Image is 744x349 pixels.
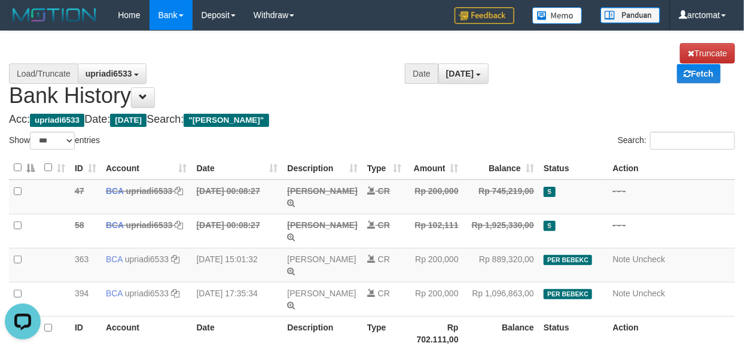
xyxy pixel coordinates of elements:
a: Note [613,254,631,264]
span: 363 [75,254,89,264]
span: Duplicate/Skipped [544,221,556,231]
img: panduan.png [600,7,660,23]
a: Copy upriadi6533 to clipboard [175,220,183,230]
span: BCA [106,254,123,264]
th: Amount: activate to sort column ascending [406,156,464,180]
a: [PERSON_NAME] [287,220,357,230]
span: PER BEBEKC [544,289,592,299]
th: ID: activate to sort column ascending [70,156,101,180]
th: Account: activate to sort column ascending [101,156,192,180]
td: [DATE] 15:01:32 [192,248,283,282]
a: Truncate [680,43,735,63]
td: Rp 200,000 [406,180,464,214]
span: [DATE] [446,69,474,78]
td: [DATE] 17:35:34 [192,282,283,316]
select: Showentries [30,132,75,150]
span: 58 [75,220,84,230]
a: Copy upriadi6533 to clipboard [171,254,179,264]
img: MOTION_logo.png [9,6,100,24]
th: Date: activate to sort column ascending [192,156,283,180]
th: Description: activate to sort column ascending [282,156,362,180]
a: upriadi6533 [126,186,173,196]
div: Load/Truncate [9,63,78,84]
span: [DATE] [110,114,147,127]
div: Date [405,63,438,84]
td: Rp 102,111 [406,214,464,248]
td: Rp 1,925,330,00 [464,214,539,248]
a: Fetch [677,64,721,83]
h4: Acc: Date: Search: [9,114,735,126]
th: : activate to sort column ascending [39,156,70,180]
a: upriadi6533 [125,254,169,264]
td: [DATE] 00:08:27 [192,214,283,248]
img: Button%20Memo.svg [532,7,583,24]
a: upriadi6533 [125,289,169,298]
td: Rp 1,096,863,00 [464,282,539,316]
th: Action [608,156,736,180]
span: 394 [75,289,89,298]
td: - - - [608,180,736,214]
span: CR [378,186,390,196]
a: Uncheck [633,254,665,264]
a: Copy upriadi6533 to clipboard [171,289,179,298]
span: Duplicate/Skipped [544,187,556,197]
label: Show entries [9,132,100,150]
span: BCA [106,186,124,196]
td: Rp 200,000 [406,282,464,316]
a: Copy upriadi6533 to clipboard [175,186,183,196]
input: Search: [650,132,735,150]
th: Status [539,156,608,180]
a: Note [613,289,631,298]
span: "[PERSON_NAME]" [184,114,269,127]
button: Open LiveChat chat widget [5,5,41,41]
a: Uncheck [633,289,665,298]
a: upriadi6533 [126,220,173,230]
img: Feedback.jpg [455,7,514,24]
th: Type: activate to sort column ascending [362,156,406,180]
span: upriadi6533 [86,69,132,78]
h1: Bank History [9,43,735,108]
span: 47 [75,186,84,196]
span: CR [378,220,390,230]
th: : activate to sort column descending [9,156,39,180]
td: - - - [608,214,736,248]
td: Rp 745,219,00 [464,180,539,214]
button: [DATE] [438,63,489,84]
span: BCA [106,289,123,298]
button: upriadi6533 [78,63,147,84]
span: PER BEBEKC [544,255,592,265]
span: BCA [106,220,124,230]
span: CR [378,289,390,298]
label: Search: [618,132,735,150]
td: Rp 200,000 [406,248,464,282]
a: [PERSON_NAME] [287,254,356,264]
span: upriadi6533 [30,114,84,127]
td: Rp 889,320,00 [464,248,539,282]
a: [PERSON_NAME] [287,186,357,196]
a: [PERSON_NAME] [287,289,356,298]
td: [DATE] 00:08:27 [192,180,283,214]
span: CR [378,254,390,264]
th: Balance: activate to sort column ascending [464,156,539,180]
